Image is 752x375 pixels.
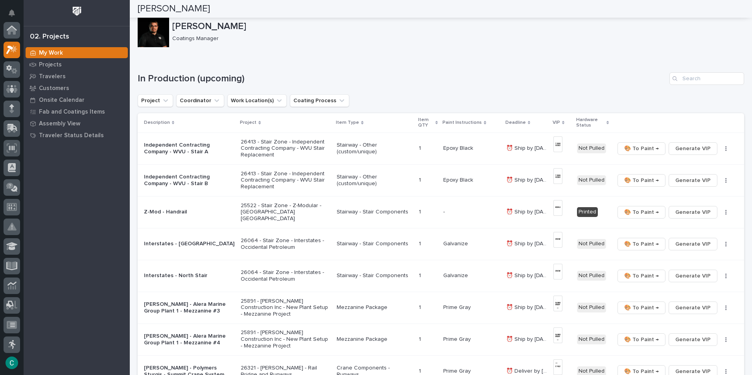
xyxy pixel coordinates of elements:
p: 1 [419,175,422,184]
p: [PERSON_NAME] - Alera Marine Group Plant 1 - Mezzanine #3 [144,301,234,314]
p: Customers [39,85,69,92]
p: ⏰ Ship by 8/29/25 [506,143,549,152]
p: 26413 - Stair Zone - Independent Contracting Company - WVU Stair Replacement [241,171,330,190]
p: 1 [419,335,422,343]
p: Prime Gray [443,335,472,343]
p: Item Type [336,118,359,127]
p: 25522 - Stair Zone - Z-Modular - [GEOGRAPHIC_DATA] [GEOGRAPHIC_DATA] [241,202,330,222]
p: Onsite Calendar [39,97,85,104]
p: 25891 - [PERSON_NAME] Construction Inc - New Plant Setup - Mezzanine Project [241,329,330,349]
tr: Interstates - [GEOGRAPHIC_DATA]26064 - Stair Zone - Interstates - Occidental PetroleumStairway - ... [138,228,744,260]
p: My Work [39,50,63,57]
tr: [PERSON_NAME] - Alera Marine Group Plant 1 - Mezzanine #425891 - [PERSON_NAME] Construction Inc -... [138,324,744,355]
button: Project [138,94,173,107]
a: Assembly View [24,118,130,129]
input: Search [669,72,744,85]
span: 🎨 To Paint → [624,271,659,281]
span: Generate VIP [675,176,711,185]
button: Generate VIP [669,270,717,282]
button: 🎨 To Paint → [617,333,665,346]
p: Traveler Status Details [39,132,104,139]
span: Generate VIP [675,303,711,312]
div: Not Pulled [577,239,606,249]
p: ⏰ Deliver by 9/22/25 [506,366,549,375]
p: VIP [553,118,560,127]
span: 🎨 To Paint → [624,239,659,249]
button: Generate VIP [669,174,717,187]
button: 🎨 To Paint → [617,238,665,250]
p: Stairway - Stair Components [337,209,413,215]
div: 02. Projects [30,33,69,41]
span: Generate VIP [675,239,711,249]
p: Independent Contracting Company - WVU - Stair A [144,142,234,155]
p: Travelers [39,73,66,80]
p: - [443,207,446,215]
p: [PERSON_NAME] [172,21,741,32]
div: Printed [577,207,598,217]
p: 1 [419,143,422,152]
p: Independent Contracting Company - WVU - Stair B [144,174,234,187]
tr: Independent Contracting Company - WVU - Stair A26413 - Stair Zone - Independent Contracting Compa... [138,132,744,164]
p: Description [144,118,170,127]
div: Not Pulled [577,143,606,153]
button: Notifications [4,5,20,21]
p: ⏰ Ship by 9/19/25 [506,303,549,311]
div: Not Pulled [577,335,606,344]
span: Generate VIP [675,271,711,281]
button: Coordinator [176,94,224,107]
a: Traveler Status Details [24,129,130,141]
p: ⏰ Ship by 9/16/25 [506,239,549,247]
div: Notifications [10,9,20,22]
span: Generate VIP [675,208,711,217]
p: Mezzanine Package [337,304,413,311]
p: Fab and Coatings Items [39,108,105,116]
button: Generate VIP [669,206,717,219]
p: Stairway - Stair Components [337,241,413,247]
p: Z-Mod - Handrail [144,209,234,215]
p: Assembly View [39,120,80,127]
p: 1 [419,366,422,375]
div: Not Pulled [577,175,606,185]
p: Project [240,118,256,127]
p: 1 [419,239,422,247]
p: 26413 - Stair Zone - Independent Contracting Company - WVU Stair Replacement [241,139,330,158]
p: Projects [39,61,62,68]
tr: [PERSON_NAME] - Alera Marine Group Plant 1 - Mezzanine #325891 - [PERSON_NAME] Construction Inc -... [138,292,744,324]
button: users-avatar [4,355,20,371]
a: Fab and Coatings Items [24,106,130,118]
span: Generate VIP [675,335,711,344]
span: Generate VIP [675,144,711,153]
p: ⏰ Ship by 9/19/25 [506,335,549,343]
p: Epoxy Black [443,175,475,184]
p: Galvanize [443,239,470,247]
tr: Z-Mod - Handrail25522 - Stair Zone - Z-Modular - [GEOGRAPHIC_DATA] [GEOGRAPHIC_DATA]Stairway - St... [138,196,744,228]
span: 🎨 To Paint → [624,144,659,153]
tr: Independent Contracting Company - WVU - Stair B26413 - Stair Zone - Independent Contracting Compa... [138,164,744,196]
p: Interstates - North Stair [144,272,234,279]
p: 1 [419,207,422,215]
p: 1 [419,303,422,311]
a: Travelers [24,70,130,82]
p: Item QTY [418,116,433,130]
a: Customers [24,82,130,94]
img: Workspace Logo [70,4,84,18]
p: Interstates - [GEOGRAPHIC_DATA] [144,241,234,247]
button: 🎨 To Paint → [617,270,665,282]
a: Projects [24,59,130,70]
button: 🎨 To Paint → [617,174,665,187]
p: Deadline [505,118,526,127]
p: Epoxy Black [443,143,475,152]
p: 25891 - [PERSON_NAME] Construction Inc - New Plant Setup - Mezzanine Project [241,298,330,318]
a: Onsite Calendar [24,94,130,106]
p: 26064 - Stair Zone - Interstates - Occidental Petroleum [241,269,330,283]
p: Prime Gray [443,303,472,311]
h2: [PERSON_NAME] [138,3,210,15]
p: ⏰ Ship by 8/29/25 [506,175,549,184]
span: 🎨 To Paint → [624,208,659,217]
p: Paint Instructions [442,118,482,127]
tr: Interstates - North Stair26064 - Stair Zone - Interstates - Occidental PetroleumStairway - Stair ... [138,260,744,292]
button: 🎨 To Paint → [617,301,665,314]
button: 🎨 To Paint → [617,142,665,155]
p: Hardware Status [576,116,605,130]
